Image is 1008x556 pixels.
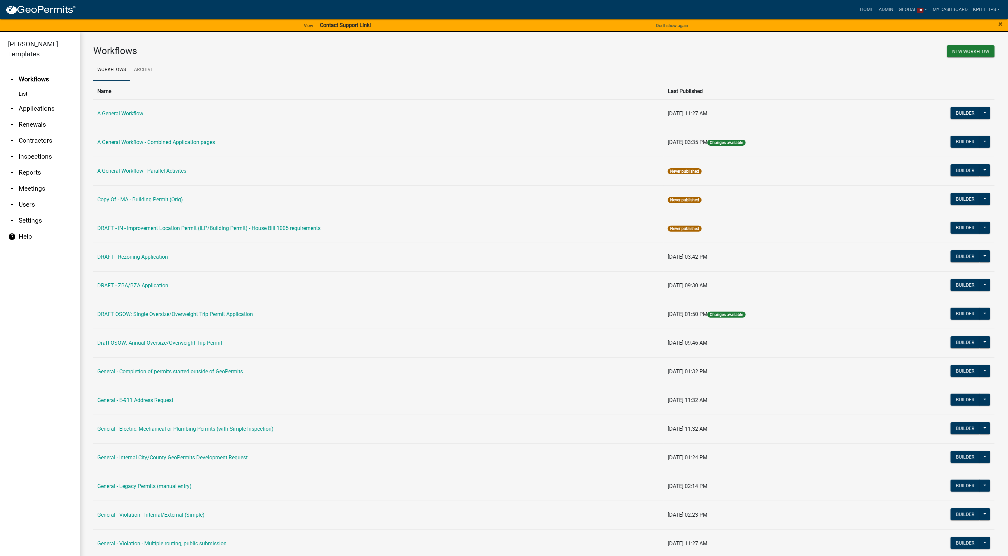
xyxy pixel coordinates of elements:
[951,107,980,119] button: Builder
[668,197,701,203] span: Never published
[668,282,707,289] span: [DATE] 09:30 AM
[97,483,192,489] a: General - Legacy Permits (manual entry)
[97,368,243,375] a: General - Completion of permits started outside of GeoPermits
[876,3,896,16] a: Admin
[951,537,980,549] button: Builder
[97,254,168,260] a: DRAFT - Rezoning Application
[668,426,707,432] span: [DATE] 11:32 AM
[951,365,980,377] button: Builder
[707,140,745,146] span: Changes available
[951,422,980,434] button: Builder
[668,340,707,346] span: [DATE] 09:46 AM
[668,397,707,403] span: [DATE] 11:32 AM
[951,279,980,291] button: Builder
[97,282,168,289] a: DRAFT - ZBA/BZA Application
[8,201,16,209] i: arrow_drop_down
[97,311,253,317] a: DRAFT OSOW: Single Oversize/Overweight Trip Permit Application
[97,340,222,346] a: Draft OSOW: Annual Oversize/Overweight Trip Permit
[668,483,707,489] span: [DATE] 02:14 PM
[970,3,1003,16] a: kphillips
[653,20,691,31] button: Don't show again
[301,20,316,31] a: View
[668,540,707,547] span: [DATE] 11:27 AM
[93,59,130,81] a: Workflows
[668,512,707,518] span: [DATE] 02:23 PM
[951,508,980,520] button: Builder
[917,8,924,13] span: 18
[951,250,980,262] button: Builder
[668,368,707,375] span: [DATE] 01:32 PM
[8,233,16,241] i: help
[999,19,1003,29] span: ×
[97,454,248,461] a: General - Internal City/County GeoPermits Development Request
[951,164,980,176] button: Builder
[951,336,980,348] button: Builder
[97,110,143,117] a: A General Workflow
[97,512,205,518] a: General - Violation - Internal/External (Simple)
[668,454,707,461] span: [DATE] 01:24 PM
[858,3,876,16] a: Home
[951,394,980,406] button: Builder
[951,451,980,463] button: Builder
[8,217,16,225] i: arrow_drop_down
[947,45,995,57] button: New Workflow
[951,136,980,148] button: Builder
[97,196,183,203] a: Copy Of - MA - Building Permit (Orig)
[130,59,157,81] a: Archive
[8,137,16,145] i: arrow_drop_down
[93,45,539,57] h3: Workflows
[8,105,16,113] i: arrow_drop_down
[97,426,274,432] a: General - Electric, Mechanical or Plumbing Permits (with Simple Inspection)
[951,193,980,205] button: Builder
[951,222,980,234] button: Builder
[97,139,215,145] a: A General Workflow - Combined Application pages
[668,226,701,232] span: Never published
[320,22,371,28] strong: Contact Support Link!
[8,153,16,161] i: arrow_drop_down
[668,254,707,260] span: [DATE] 03:42 PM
[8,121,16,129] i: arrow_drop_down
[951,480,980,492] button: Builder
[97,225,321,231] a: DRAFT - IN - Improvement Location Permit (ILP/Building Permit) - House Bill 1005 requirements
[707,312,745,318] span: Changes available
[896,3,930,16] a: Global18
[97,168,186,174] a: A General Workflow - Parallel Activites
[668,311,707,317] span: [DATE] 01:50 PM
[8,169,16,177] i: arrow_drop_down
[8,75,16,83] i: arrow_drop_up
[668,139,707,145] span: [DATE] 03:35 PM
[8,185,16,193] i: arrow_drop_down
[93,83,664,99] th: Name
[97,397,173,403] a: General - E-911 Address Request
[999,20,1003,28] button: Close
[930,3,970,16] a: My Dashboard
[668,168,701,174] span: Never published
[668,110,707,117] span: [DATE] 11:27 AM
[951,308,980,320] button: Builder
[97,540,227,547] a: General - Violation - Multiple routing, public submission
[664,83,875,99] th: Last Published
